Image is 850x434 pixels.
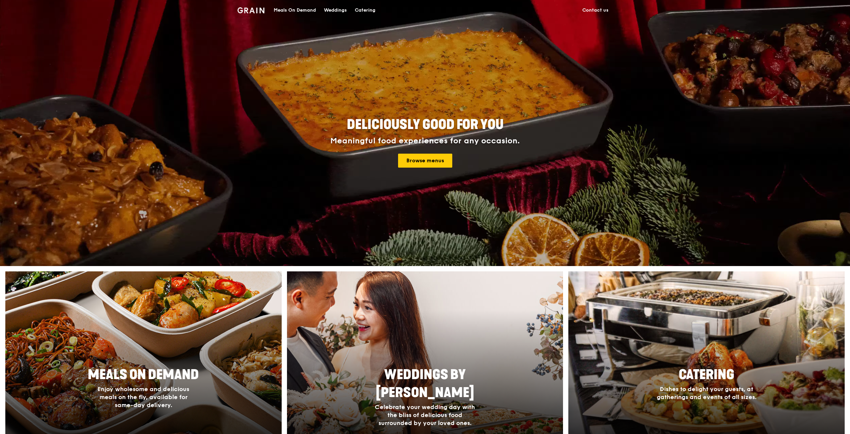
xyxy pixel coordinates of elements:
[376,367,474,401] span: Weddings by [PERSON_NAME]
[97,385,189,409] span: Enjoy wholesome and delicious meals on the fly, available for same-day delivery.
[88,367,199,383] span: Meals On Demand
[355,0,375,20] div: Catering
[578,0,613,20] a: Contact us
[679,367,734,383] span: Catering
[324,0,347,20] div: Weddings
[375,403,475,427] span: Celebrate your wedding day with the bliss of delicious food surrounded by your loved ones.
[657,385,757,401] span: Dishes to delight your guests, at gatherings and events of all sizes.
[320,0,351,20] a: Weddings
[237,7,264,13] img: Grain
[305,136,545,146] div: Meaningful food experiences for any occasion.
[347,117,503,133] span: Deliciously good for you
[274,0,316,20] div: Meals On Demand
[351,0,379,20] a: Catering
[398,154,452,168] a: Browse menus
